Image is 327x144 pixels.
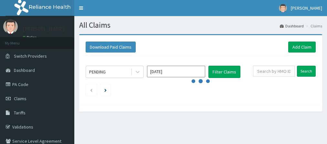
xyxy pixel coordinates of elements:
button: Download Paid Claims [86,42,136,53]
span: Claims [14,96,26,101]
a: Add Claim [288,42,316,53]
a: Next page [104,87,107,93]
h1: All Claims [79,21,322,29]
span: [PERSON_NAME] [291,5,322,11]
span: Tariffs [14,110,26,116]
span: Dashboard [14,67,35,73]
li: Claims [304,23,322,29]
img: User Image [279,4,287,12]
input: Search by HMO ID [253,66,295,77]
div: PENDING [89,69,106,75]
img: User Image [3,19,18,34]
button: Filter Claims [208,66,240,78]
p: [PERSON_NAME] [23,26,65,32]
input: Search [297,66,316,77]
span: Switch Providers [14,53,47,59]
a: Previous page [90,87,93,93]
a: Dashboard [280,23,304,29]
a: Online [23,35,38,40]
input: Select Month and Year [147,66,205,77]
svg: audio-loading [191,72,210,91]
